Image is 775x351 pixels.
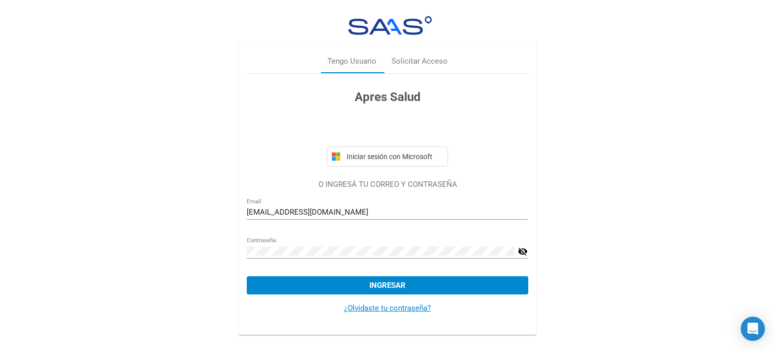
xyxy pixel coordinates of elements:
[247,88,528,106] h3: Apres Salud
[345,153,444,161] span: Iniciar sesión con Microsoft
[247,276,528,294] button: Ingresar
[369,281,406,290] span: Ingresar
[518,245,528,258] mat-icon: visibility_off
[327,146,448,167] button: Iniciar sesión con Microsoft
[322,117,453,139] iframe: Botón Iniciar sesión con Google
[392,56,448,67] div: Solicitar Acceso
[327,56,376,67] div: Tengo Usuario
[344,304,431,313] a: ¿Olvidaste tu contraseña?
[247,179,528,190] p: O INGRESÁ TU CORREO Y CONTRASEÑA
[741,317,765,341] div: Open Intercom Messenger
